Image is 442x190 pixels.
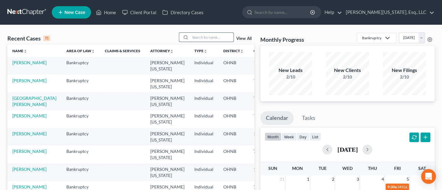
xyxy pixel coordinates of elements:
button: month [265,133,281,141]
a: [PERSON_NAME] [12,149,47,154]
td: [PERSON_NAME][US_STATE] [145,92,189,110]
i: unfold_more [23,49,27,53]
td: OHNB [218,57,249,74]
td: Bankruptcy [61,128,100,146]
button: week [281,133,297,141]
span: Sun [268,166,277,171]
td: [PERSON_NAME][US_STATE] [145,146,189,163]
a: Tasks [296,111,321,125]
i: unfold_more [240,49,244,53]
div: Bankruptcy [362,35,381,40]
td: OHNB [218,146,249,163]
span: 5 [406,175,410,183]
a: Area of Lawunfold_more [66,49,95,53]
a: View All [236,36,252,41]
a: [PERSON_NAME] [12,78,47,83]
a: [PERSON_NAME] [12,184,47,189]
span: Thu [368,166,377,171]
td: OHNB [218,110,249,128]
a: [PERSON_NAME][US_STATE], Esq., LLC [343,7,434,18]
a: Calendar [260,111,294,125]
i: unfold_more [204,49,207,53]
td: [PERSON_NAME][US_STATE] [145,163,189,181]
td: 13 [249,128,279,146]
td: 7 [249,110,279,128]
input: Search by name... [190,33,233,42]
td: Bankruptcy [61,146,100,163]
td: Individual [189,146,218,163]
span: Tue [318,166,326,171]
span: 3 [356,175,360,183]
td: 7 [249,92,279,110]
span: 9:30a [387,184,397,189]
td: OHNB [218,128,249,146]
a: Nameunfold_more [12,49,27,53]
td: [PERSON_NAME][US_STATE] [145,110,189,128]
td: 13 [249,163,279,181]
div: 15 [43,36,50,41]
h3: Monthly Progress [260,36,304,43]
td: Bankruptcy [61,110,100,128]
td: OHNB [218,163,249,181]
td: Individual [189,92,218,110]
td: Individual [189,57,218,74]
a: Home [93,7,119,18]
a: Typeunfold_more [194,49,207,53]
td: Bankruptcy [61,75,100,92]
div: 2/10 [326,74,369,80]
a: Chapterunfold_more [254,49,275,53]
span: 31 [279,175,285,183]
td: 7 [249,75,279,92]
td: Individual [189,128,218,146]
span: Fri [394,166,400,171]
td: Individual [189,75,218,92]
a: [GEOGRAPHIC_DATA][PERSON_NAME] [12,95,56,107]
input: Search by name... [254,6,311,18]
td: Bankruptcy [61,163,100,181]
td: [PERSON_NAME][US_STATE] [145,75,189,92]
a: Help [321,7,342,18]
td: 13 [249,57,279,74]
span: Wed [342,166,353,171]
a: Client Portal [119,7,159,18]
div: 2/10 [383,74,426,80]
a: [PERSON_NAME] [12,131,47,136]
i: unfold_more [91,49,95,53]
td: Individual [189,110,218,128]
td: Bankruptcy [61,92,100,110]
td: OHNB [218,92,249,110]
div: Open Intercom Messenger [421,169,436,184]
span: Mon [292,166,303,171]
i: unfold_more [170,49,174,53]
a: [PERSON_NAME] [12,113,47,118]
a: Attorneyunfold_more [150,49,174,53]
a: Directory Cases [159,7,206,18]
div: Recent Cases [7,35,50,42]
span: 1 [306,175,310,183]
button: day [297,133,309,141]
a: [PERSON_NAME] [12,167,47,172]
td: [PERSON_NAME][US_STATE] [145,128,189,146]
span: New Case [64,10,85,15]
div: New Leads [269,67,312,74]
div: New Clients [326,67,369,74]
a: [PERSON_NAME] [12,60,47,65]
span: 4 [381,175,385,183]
a: Districtunfold_more [223,49,244,53]
td: [PERSON_NAME][US_STATE] [145,57,189,74]
span: 2 [331,175,335,183]
td: Bankruptcy [61,57,100,74]
div: New Filings [383,67,426,74]
td: OHNB [218,75,249,92]
td: Individual [189,163,218,181]
h2: [DATE] [337,146,357,153]
span: Sat [418,166,426,171]
div: 2/10 [269,74,312,80]
td: 7 [249,146,279,163]
th: Claims & Services [100,44,145,57]
button: list [309,133,321,141]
